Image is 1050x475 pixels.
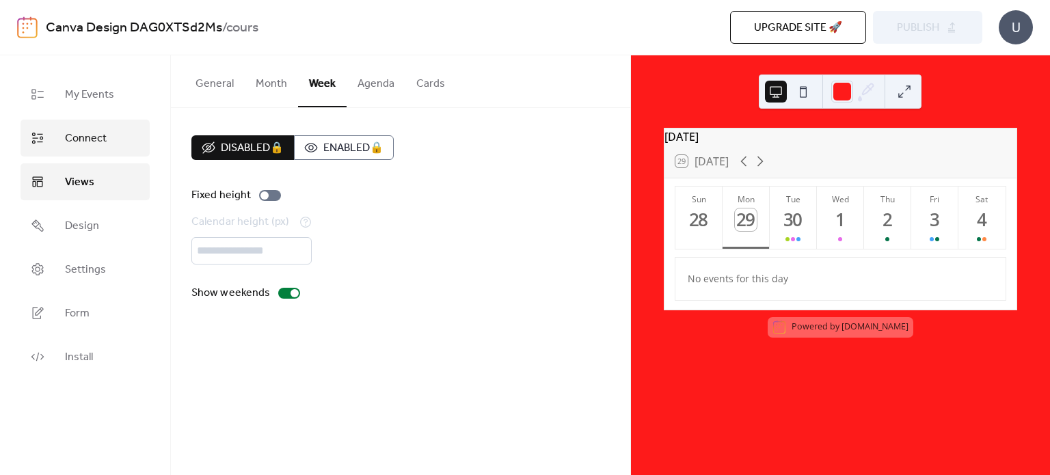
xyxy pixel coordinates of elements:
div: Sat [962,193,1001,205]
div: Fixed height [191,187,251,204]
div: 29 [735,208,757,231]
div: 28 [688,208,710,231]
div: Thu [868,193,907,205]
span: Settings [65,262,106,278]
a: [DOMAIN_NAME] [842,321,908,332]
div: 4 [971,208,993,231]
span: Views [65,174,94,191]
button: Fri3 [911,187,958,249]
span: Design [65,218,99,234]
button: Upgrade site 🚀 [730,11,866,44]
a: Canva Design DAG0XTSd2Ms [46,15,222,41]
a: Connect [21,120,150,157]
button: Week [298,55,347,107]
div: U [999,10,1033,44]
button: Tue30 [770,187,817,249]
span: Form [65,306,90,322]
img: logo [17,16,38,38]
span: Connect [65,131,107,147]
div: No events for this day [677,262,1004,295]
div: 30 [782,208,805,231]
span: My Events [65,87,114,103]
div: Wed [821,193,860,205]
button: General [185,55,245,106]
span: Install [65,349,93,366]
a: Install [21,338,150,375]
a: My Events [21,76,150,113]
a: Views [21,163,150,200]
button: Sun28 [675,187,723,249]
div: Fri [915,193,954,205]
button: Sat4 [958,187,1006,249]
div: Show weekends [191,285,270,301]
b: / [222,15,226,41]
div: 2 [876,208,899,231]
button: Mon29 [723,187,770,249]
span: Upgrade site 🚀 [754,20,842,36]
button: Month [245,55,298,106]
button: Wed1 [817,187,864,249]
div: 3 [924,208,946,231]
button: Agenda [347,55,405,106]
a: Design [21,207,150,244]
div: Mon [727,193,766,205]
a: Settings [21,251,150,288]
div: Tue [774,193,813,205]
div: 1 [829,208,852,231]
button: Cards [405,55,456,106]
button: Thu2 [864,187,911,249]
div: Powered by [792,321,908,332]
div: [DATE] [664,128,1017,145]
div: Sun [679,193,718,205]
b: cours [226,15,258,41]
a: Form [21,295,150,331]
